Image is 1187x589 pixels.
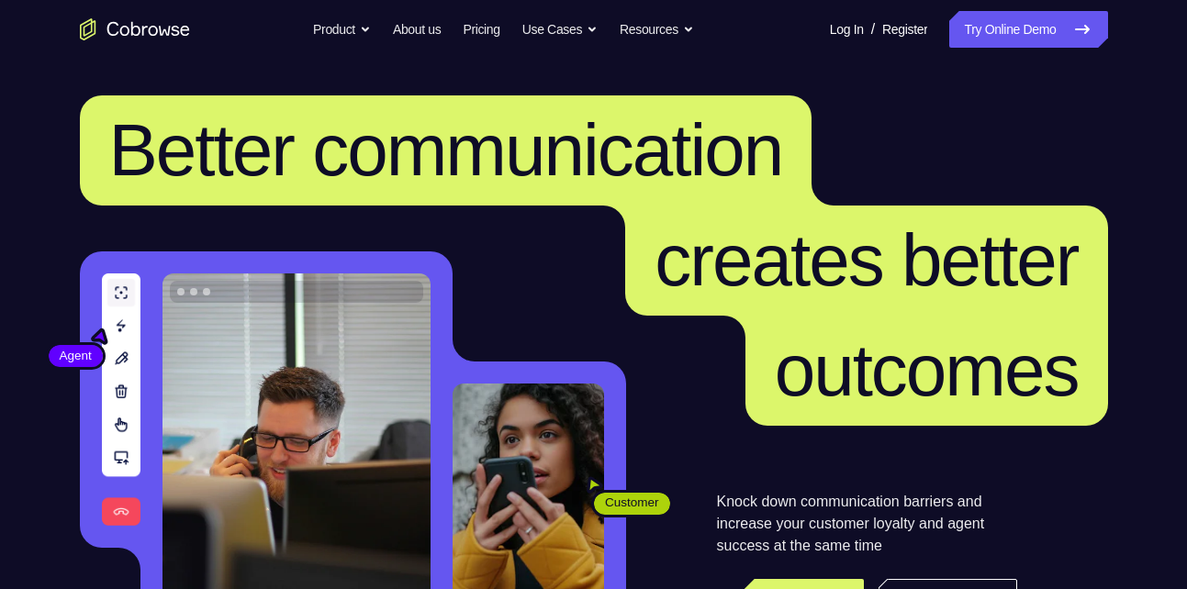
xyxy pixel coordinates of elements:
[463,11,499,48] a: Pricing
[949,11,1107,48] a: Try Online Demo
[522,11,598,48] button: Use Cases
[313,11,371,48] button: Product
[830,11,864,48] a: Log In
[871,18,875,40] span: /
[393,11,441,48] a: About us
[655,219,1078,301] span: creates better
[109,109,783,191] span: Better communication
[882,11,927,48] a: Register
[717,491,1017,557] p: Knock down communication barriers and increase your customer loyalty and agent success at the sam...
[620,11,694,48] button: Resources
[80,18,190,40] a: Go to the home page
[775,329,1079,411] span: outcomes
